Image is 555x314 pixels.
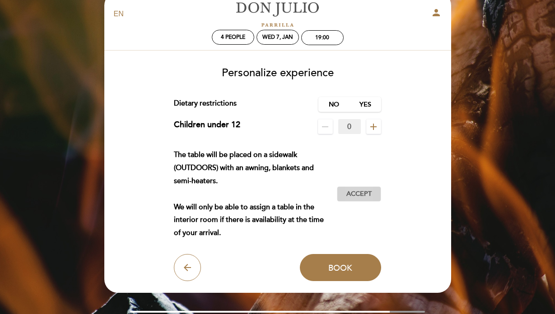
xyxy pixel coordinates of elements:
[300,254,381,281] button: Book
[320,121,331,132] i: remove
[315,34,329,41] div: 19:00
[222,66,334,79] span: Personalize experience
[182,262,193,273] i: arrow_back
[368,121,379,132] i: add
[431,7,442,18] i: person
[346,189,372,199] span: Accept
[350,97,381,112] label: Yes
[431,7,442,21] button: person
[174,119,240,134] div: Children under 12
[318,97,350,112] label: No
[174,254,201,281] button: arrow_back
[221,34,245,41] span: 4 people
[337,186,381,202] button: Accept
[328,263,352,272] span: Book
[221,2,334,27] a: [PERSON_NAME]
[174,148,337,240] div: The table will be placed on a sidewalk (OUTDOORS) with an awning, blankets and semi-heaters. We w...
[174,97,318,112] div: Dietary restrictions
[262,34,293,41] div: Wed 7, Jan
